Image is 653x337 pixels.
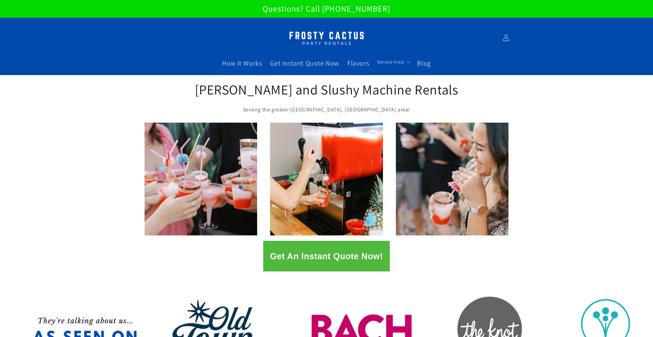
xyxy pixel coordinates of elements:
a: Flavors [343,55,373,72]
summary: Service Area [373,55,413,69]
img: Margarita Machine Rental in Scottsdale, Phoenix, Tempe, Chandler, Gilbert, Mesa and Maricopa [284,27,369,49]
p: Serving the greater [GEOGRAPHIC_DATA], [GEOGRAPHIC_DATA] area! [194,105,459,115]
span: Flavors [347,59,369,68]
button: Get An Instant Quote Now! [263,241,390,271]
span: Service Area [377,59,404,65]
span: Get Instant Quote Now [270,59,339,68]
span: Blog [417,59,431,68]
a: How It Works [218,55,266,72]
a: Blog [413,55,435,72]
a: Get Instant Quote Now [266,55,343,72]
span: How It Works [222,59,262,68]
h2: [PERSON_NAME] and Slushy Machine Rentals [194,81,459,98]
